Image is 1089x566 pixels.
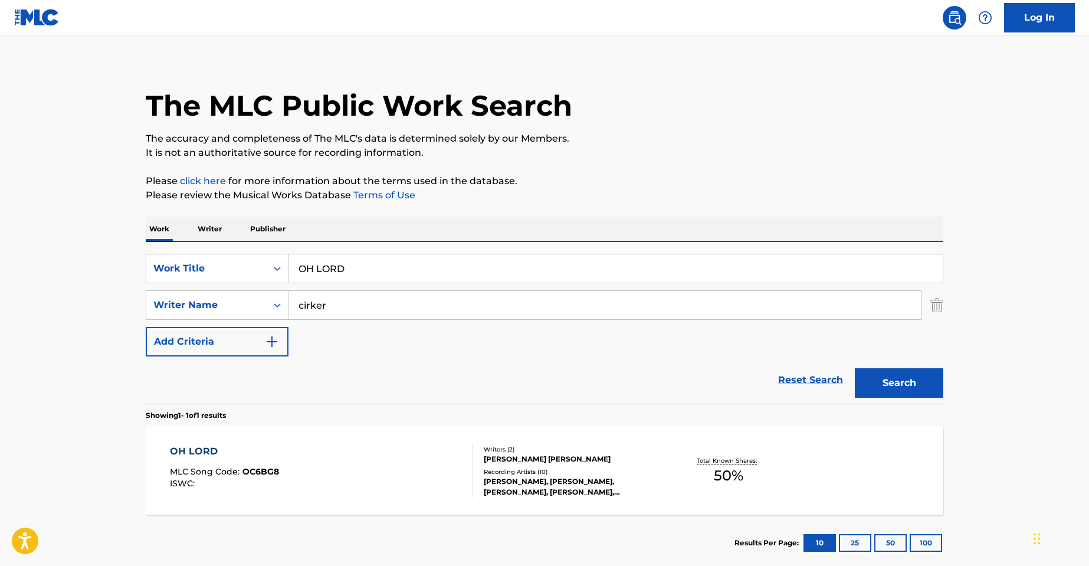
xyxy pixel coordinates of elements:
div: [PERSON_NAME] [PERSON_NAME] [484,454,662,464]
p: Results Per Page: [734,538,802,548]
a: OH LORDMLC Song Code:OC6BG8ISWC:Writers (2)[PERSON_NAME] [PERSON_NAME]Recording Artists (10)[PERS... [146,427,943,515]
div: Drag [1034,521,1041,557]
button: Add Criteria [146,327,288,356]
a: click here [180,175,226,187]
span: OC6BG8 [242,466,279,477]
button: 25 [839,534,871,552]
form: Search Form [146,254,943,404]
button: 50 [874,534,907,552]
p: Publisher [247,217,289,241]
a: Terms of Use [351,189,415,201]
img: 9d2ae6d4665cec9f34b9.svg [265,335,279,349]
button: Search [855,368,943,398]
p: Please for more information about the terms used in the database. [146,174,943,188]
p: Please review the Musical Works Database [146,188,943,202]
iframe: Chat Widget [1030,509,1089,566]
a: Log In [1004,3,1075,32]
p: It is not an authoritative source for recording information. [146,146,943,160]
p: The accuracy and completeness of The MLC's data is determined solely by our Members. [146,132,943,146]
button: 10 [803,534,836,552]
div: [PERSON_NAME], [PERSON_NAME], [PERSON_NAME], [PERSON_NAME], [PERSON_NAME] [484,476,662,498]
div: Writer Name [153,298,260,312]
a: Reset Search [772,367,849,393]
img: help [978,11,992,25]
span: 50 % [714,465,743,486]
p: Showing 1 - 1 of 1 results [146,410,226,421]
span: MLC Song Code : [170,466,242,477]
div: Writers ( 2 ) [484,445,662,454]
img: search [947,11,962,25]
div: Help [973,6,997,30]
h1: The MLC Public Work Search [146,88,572,123]
div: Work Title [153,261,260,276]
button: 100 [910,534,942,552]
img: Delete Criterion [930,290,943,320]
img: MLC Logo [14,9,60,26]
p: Total Known Shares: [697,456,760,465]
a: Public Search [943,6,966,30]
div: Recording Artists ( 10 ) [484,467,662,476]
span: ISWC : [170,478,198,489]
p: Work [146,217,173,241]
div: OH LORD [170,444,279,459]
p: Writer [194,217,225,241]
